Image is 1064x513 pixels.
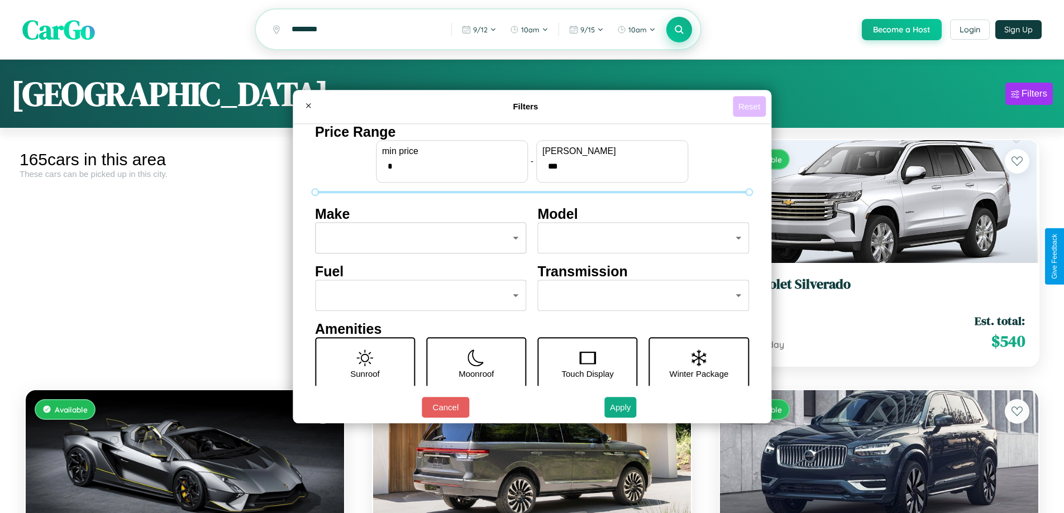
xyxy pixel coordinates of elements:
span: 10am [521,25,540,34]
span: 9 / 15 [580,25,595,34]
button: Sign Up [995,20,1042,39]
span: 9 / 12 [473,25,488,34]
div: These cars can be picked up in this city. [20,169,350,179]
button: Login [950,20,990,40]
h4: Fuel [315,263,527,280]
div: Give Feedback [1051,234,1058,279]
div: Filters [1022,88,1047,99]
label: min price [382,146,522,156]
a: Chevrolet Silverado2017 [733,276,1025,304]
p: Sunroof [350,366,380,381]
h4: Amenities [315,321,749,337]
h4: Model [538,206,750,222]
h4: Filters [318,102,733,111]
p: Winter Package [670,366,729,381]
h4: Transmission [538,263,750,280]
span: CarGo [22,11,95,48]
span: $ 540 [991,330,1025,352]
button: Apply [604,397,637,418]
button: Reset [733,96,766,117]
button: 9/15 [564,21,609,39]
h3: Chevrolet Silverado [733,276,1025,293]
button: Become a Host [862,19,942,40]
div: 165 cars in this area [20,150,350,169]
button: 10am [504,21,554,39]
button: Filters [1005,83,1053,105]
p: Moonroof [459,366,494,381]
h1: [GEOGRAPHIC_DATA] [11,71,328,117]
h4: Make [315,206,527,222]
p: Touch Display [561,366,613,381]
span: / day [761,339,784,350]
button: Cancel [422,397,469,418]
h4: Price Range [315,124,749,140]
span: Available [55,405,88,414]
p: - [531,154,533,169]
span: Est. total: [975,313,1025,329]
button: 9/12 [456,21,502,39]
button: 10am [612,21,661,39]
label: [PERSON_NAME] [542,146,682,156]
span: 10am [628,25,647,34]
